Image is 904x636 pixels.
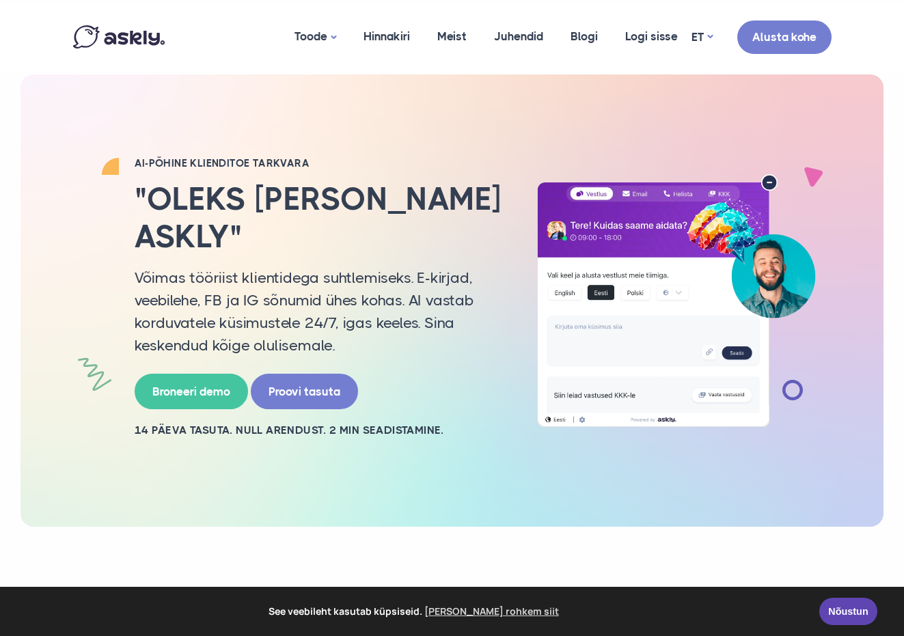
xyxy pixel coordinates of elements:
a: Proovi tasuta [251,374,358,410]
h2: AI-PÕHINE KLIENDITOE TARKVARA [135,156,504,170]
a: ET [691,27,713,47]
img: AI multilingual chat [524,174,828,426]
a: Nõustun [819,598,877,625]
a: Toode [281,3,350,71]
span: See veebileht kasutab küpsiseid. [20,601,810,622]
a: Logi sisse [612,3,691,70]
h2: "Oleks [PERSON_NAME] Askly" [135,180,504,255]
h2: 14 PÄEVA TASUTA. NULL ARENDUST. 2 MIN SEADISTAMINE. [135,423,504,438]
a: learn more about cookies [422,601,561,622]
a: Broneeri demo [135,374,248,410]
img: Askly [73,25,165,49]
a: Meist [424,3,480,70]
p: Võimas tööriist klientidega suhtlemiseks. E-kirjad, veebilehe, FB ja IG sõnumid ühes kohas. AI va... [135,266,504,357]
a: Hinnakiri [350,3,424,70]
a: Blogi [557,3,612,70]
a: Juhendid [480,3,557,70]
a: Alusta kohe [737,20,832,54]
